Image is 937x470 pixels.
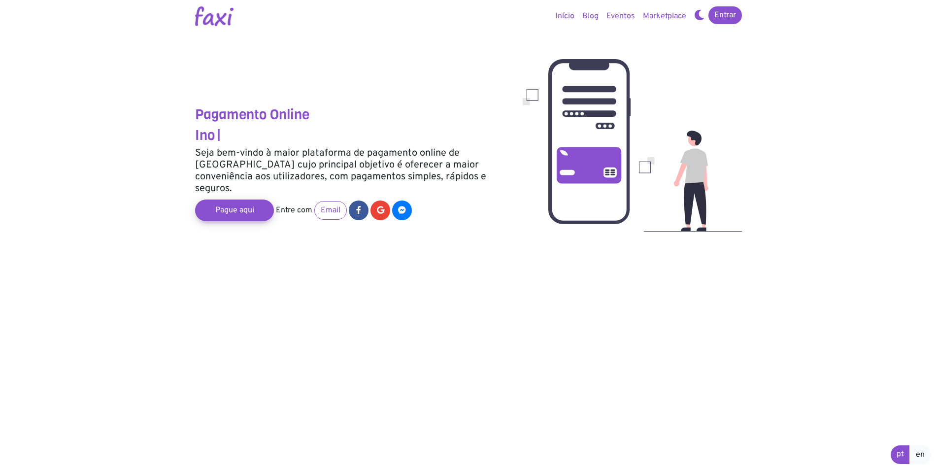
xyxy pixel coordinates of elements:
h5: Seja bem-vindo à maior plataforma de pagamento online de [GEOGRAPHIC_DATA] cujo principal objetiv... [195,147,508,195]
a: pt [891,445,910,464]
span: Ino [195,126,215,144]
img: Logotipo Faxi Online [195,6,234,26]
span: Entre com [276,205,312,215]
a: Email [314,201,347,220]
a: Eventos [602,6,639,26]
a: Blog [578,6,602,26]
a: Entrar [708,6,742,24]
a: Pague aqui [195,200,274,221]
a: Marketplace [639,6,690,26]
h3: Pagamento Online [195,106,508,123]
a: en [909,445,931,464]
a: Início [551,6,578,26]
